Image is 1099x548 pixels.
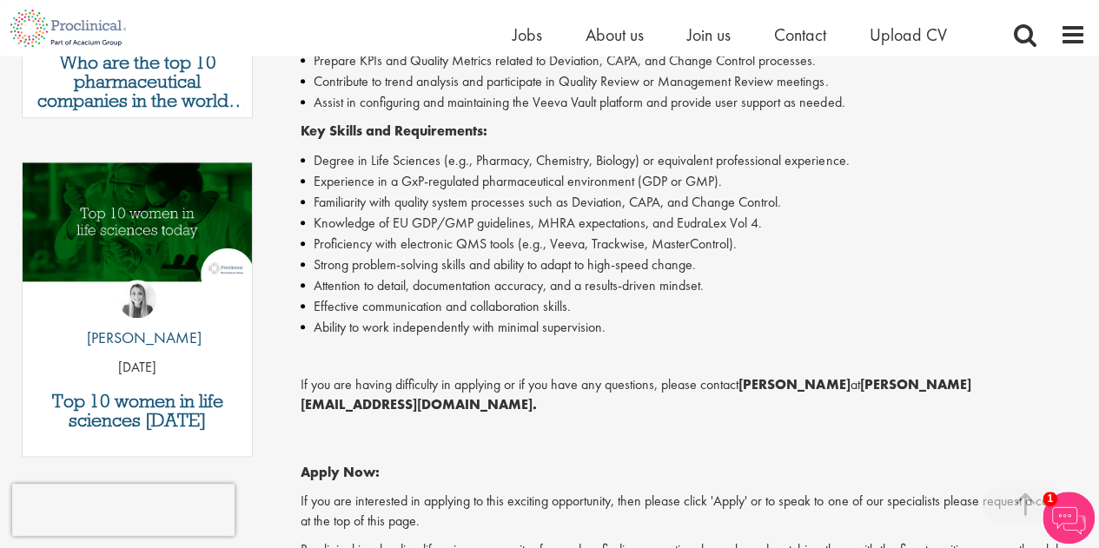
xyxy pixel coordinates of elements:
a: Jobs [513,23,542,46]
li: Strong problem-solving skills and ability to adapt to high-speed change. [301,254,1086,275]
li: Prepare KPIs and Quality Metrics related to Deviation, CAPA, and Change Control processes. [301,50,1086,71]
li: Ability to work independently with minimal supervision. [301,317,1086,338]
p: If you are having difficulty in applying or if you have any questions, please contact at [301,375,1086,415]
img: Chatbot [1043,492,1095,544]
a: Upload CV [870,23,947,46]
li: Effective communication and collaboration skills. [301,296,1086,317]
li: Assist in configuring and maintaining the Veeva Vault platform and provide user support as needed. [301,92,1086,113]
p: [PERSON_NAME] [74,327,202,349]
a: Hannah Burke [PERSON_NAME] [74,280,202,358]
span: 1 [1043,492,1057,506]
li: Knowledge of EU GDP/GMP guidelines, MHRA expectations, and EudraLex Vol 4. [301,213,1086,234]
p: If you are interested in applying to this exciting opportunity, then please click 'Apply' or to s... [301,492,1086,531]
img: Top 10 women in life sciences today [23,162,252,281]
strong: [PERSON_NAME][EMAIL_ADDRESS][DOMAIN_NAME]. [301,375,970,413]
a: Top 10 women in life sciences [DATE] [31,392,243,430]
li: Proficiency with electronic QMS tools (e.g., Veeva, Trackwise, MasterControl). [301,234,1086,254]
li: Contribute to trend analysis and participate in Quality Review or Management Review meetings. [301,71,1086,92]
iframe: reCAPTCHA [12,484,235,536]
img: Hannah Burke [118,280,156,318]
strong: Key Skills and Requirements: [301,122,487,140]
p: [DATE] [23,358,252,378]
a: Join us [687,23,731,46]
a: About us [586,23,644,46]
li: Experience in a GxP-regulated pharmaceutical environment (GDP or GMP). [301,171,1086,192]
a: Who are the top 10 pharmaceutical companies in the world? (2025) [31,53,243,110]
li: Attention to detail, documentation accuracy, and a results-driven mindset. [301,275,1086,296]
li: Degree in Life Sciences (e.g., Pharmacy, Chemistry, Biology) or equivalent professional experience. [301,150,1086,171]
strong: Apply Now: [301,463,380,481]
a: Contact [774,23,826,46]
strong: [PERSON_NAME] [738,375,850,393]
a: Link to a post [23,162,252,316]
li: Familiarity with quality system processes such as Deviation, CAPA, and Change Control. [301,192,1086,213]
